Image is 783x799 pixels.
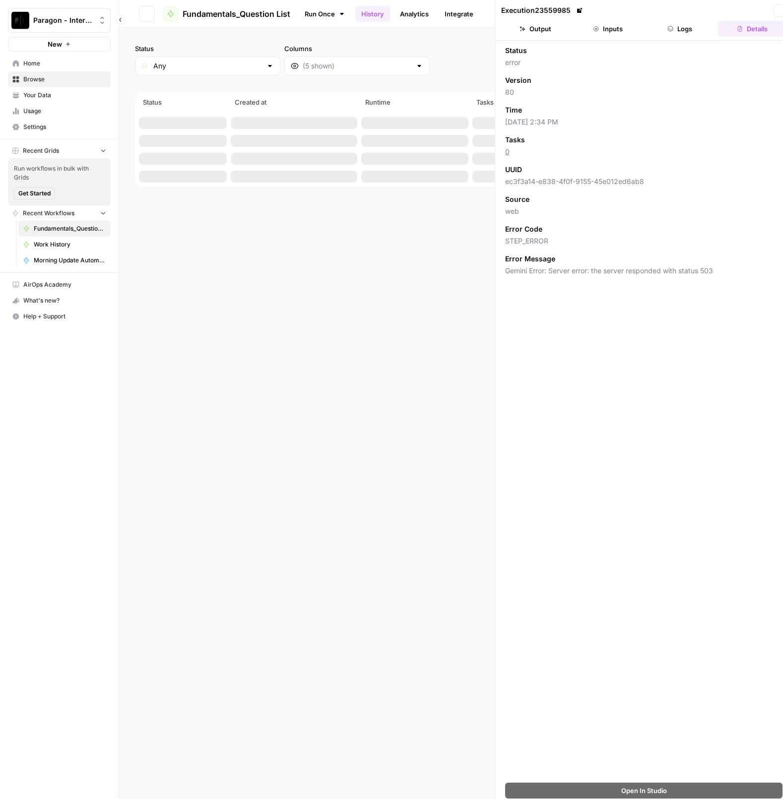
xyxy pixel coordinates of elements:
span: Recent Workflows [23,209,74,218]
span: error [505,58,783,67]
span: Fundamentals_Question List [183,8,290,20]
button: Recent Workflows [8,206,111,221]
a: Your Data [8,87,111,103]
div: What's new? [8,293,110,308]
th: Status [137,92,229,114]
span: Usage [23,107,106,116]
span: Settings [23,123,106,131]
span: Your Data [23,91,106,100]
span: Work History [34,240,106,249]
span: Help + Support [23,312,106,321]
th: Created at [229,92,359,114]
button: Inputs [574,21,642,37]
a: Fundamentals_Question List [163,6,290,22]
input: Any [153,61,262,71]
a: Work History [18,237,111,252]
button: Logs [646,21,715,37]
span: Run workflows in bulk with Grids [14,164,105,182]
span: Version [505,75,531,85]
a: Analytics [394,6,435,22]
button: New [8,37,111,52]
a: Usage [8,103,111,119]
span: STEP_ERROR [505,236,783,246]
span: Home [23,59,106,68]
button: Open In Studio [505,783,783,799]
button: What's new? [8,293,111,308]
span: Error Code [505,224,542,234]
span: Source [505,194,529,204]
a: History [355,6,390,22]
th: Runtime [359,92,470,114]
span: web [505,206,783,216]
button: Output [501,21,570,37]
a: AirOps Academy [8,277,111,293]
a: Browse [8,71,111,87]
a: Settings [8,119,111,135]
button: Workspace: Paragon - Internal Usage [8,8,111,33]
button: Get Started [14,187,55,200]
a: Run Once [298,5,351,22]
span: Tasks [505,135,525,145]
span: Fundamentals_Question List [34,224,106,233]
span: AirOps Academy [23,280,106,289]
span: Open In Studio [621,786,667,796]
div: Execution 23559985 [501,5,585,15]
input: (5 shown) [303,61,411,71]
th: Tasks [470,92,558,114]
a: Integrate [439,6,479,22]
span: Paragon - Internal Usage [33,15,93,25]
span: Browse [23,75,106,84]
label: Status [135,44,280,54]
button: Recent Grids [8,143,111,158]
span: Morning Update Automation [34,256,106,265]
span: Time [505,105,522,115]
span: Get Started [18,189,51,198]
span: Recent Grids [23,146,59,155]
a: Fundamentals_Question List [18,221,111,237]
span: New [48,39,62,49]
a: 0 [505,147,510,156]
span: UUID [505,165,522,175]
label: Columns [284,44,430,54]
span: Gemini Error: Server error: the server responded with status 503 [505,266,783,276]
img: Paragon - Internal Usage Logo [11,11,29,29]
span: [DATE] 2:34 PM [505,117,783,127]
a: Home [8,56,111,71]
button: Help + Support [8,308,111,324]
span: Status [505,46,527,56]
a: Morning Update Automation [18,252,111,268]
span: 80 [505,87,783,97]
span: ec3f3a14-e838-4f0f-9155-45e012ed6ab8 [505,177,783,186]
span: Error Message [505,254,555,264]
